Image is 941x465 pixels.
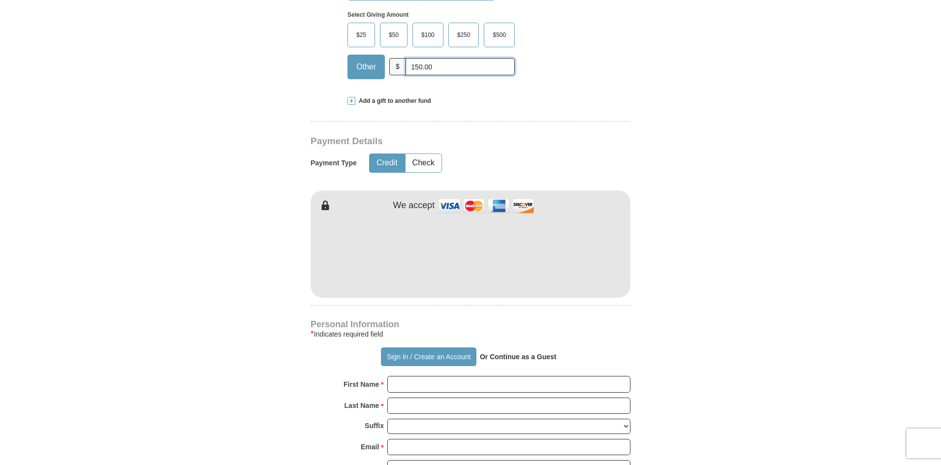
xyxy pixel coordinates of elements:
span: Other [351,60,381,74]
div: Indicates required field [311,328,630,340]
button: Credit [370,154,405,172]
strong: First Name [344,377,379,391]
h5: Payment Type [311,159,357,167]
strong: Last Name [345,399,379,412]
span: $100 [416,28,439,42]
img: credit cards accepted [437,195,535,217]
strong: Suffix [365,419,384,433]
h4: Personal Information [311,320,630,328]
strong: Or Continue as a Guest [480,353,557,361]
h3: Payment Details [311,136,562,147]
span: $25 [351,28,371,42]
h4: We accept [393,200,435,211]
span: $ [389,58,406,75]
input: Other Amount [406,58,515,75]
button: Check [406,154,441,172]
strong: Select Giving Amount [347,11,408,18]
button: Sign In / Create an Account [381,347,476,366]
span: $50 [384,28,404,42]
strong: Email [361,440,379,454]
span: $250 [452,28,475,42]
span: $500 [488,28,511,42]
span: Add a gift to another fund [355,97,431,105]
